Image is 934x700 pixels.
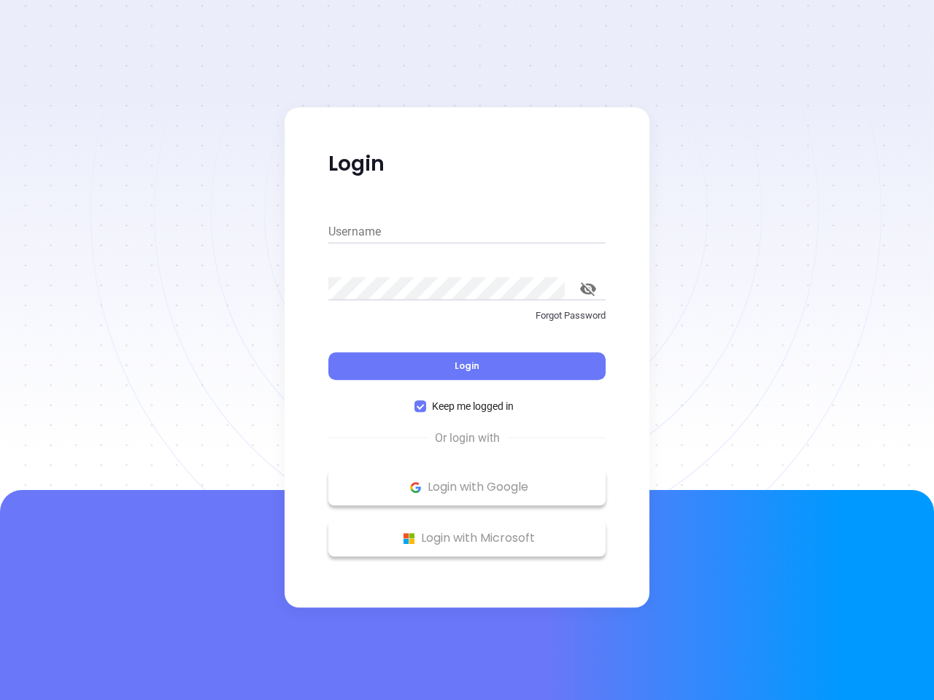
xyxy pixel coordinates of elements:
p: Login with Microsoft [336,527,598,549]
img: Microsoft Logo [400,529,418,548]
img: Google Logo [406,478,425,497]
span: Or login with [428,429,507,447]
button: toggle password visibility [571,271,606,306]
span: Keep me logged in [426,398,520,414]
a: Forgot Password [328,308,606,335]
p: Login [328,151,606,177]
button: Login [328,352,606,380]
button: Google Logo Login with Google [328,469,606,505]
button: Microsoft Logo Login with Microsoft [328,520,606,556]
p: Forgot Password [328,308,606,323]
span: Login [455,359,479,372]
p: Login with Google [336,476,598,498]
